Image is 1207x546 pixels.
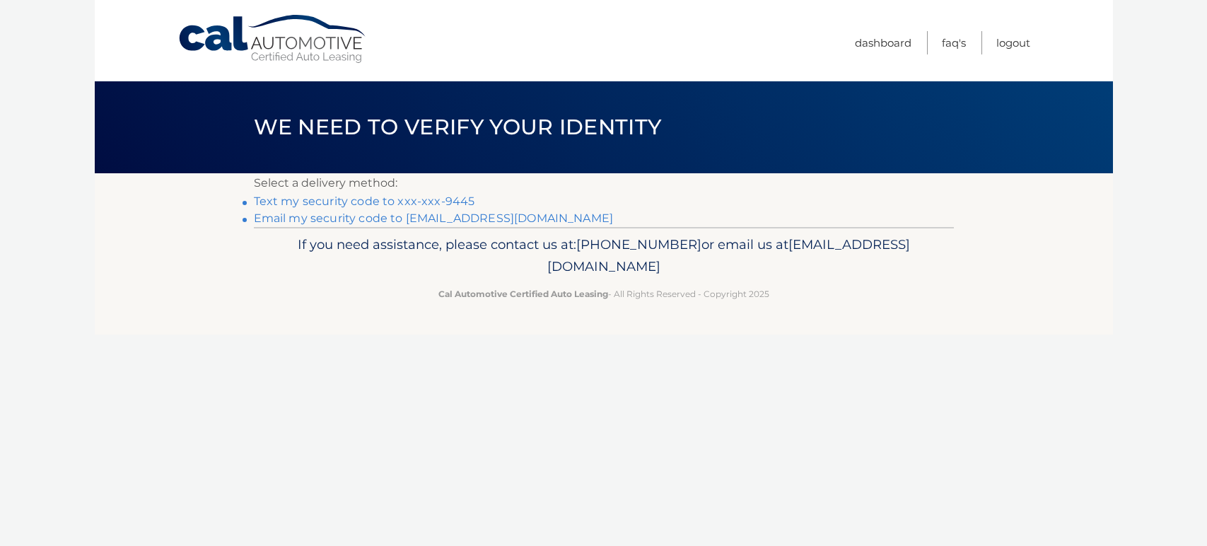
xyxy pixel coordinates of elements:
[263,286,945,301] p: - All Rights Reserved - Copyright 2025
[254,173,954,193] p: Select a delivery method:
[254,114,662,140] span: We need to verify your identity
[263,233,945,279] p: If you need assistance, please contact us at: or email us at
[942,31,966,54] a: FAQ's
[254,194,475,208] a: Text my security code to xxx-xxx-9445
[855,31,911,54] a: Dashboard
[996,31,1030,54] a: Logout
[254,211,614,225] a: Email my security code to [EMAIL_ADDRESS][DOMAIN_NAME]
[177,14,368,64] a: Cal Automotive
[438,289,608,299] strong: Cal Automotive Certified Auto Leasing
[576,236,701,252] span: [PHONE_NUMBER]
